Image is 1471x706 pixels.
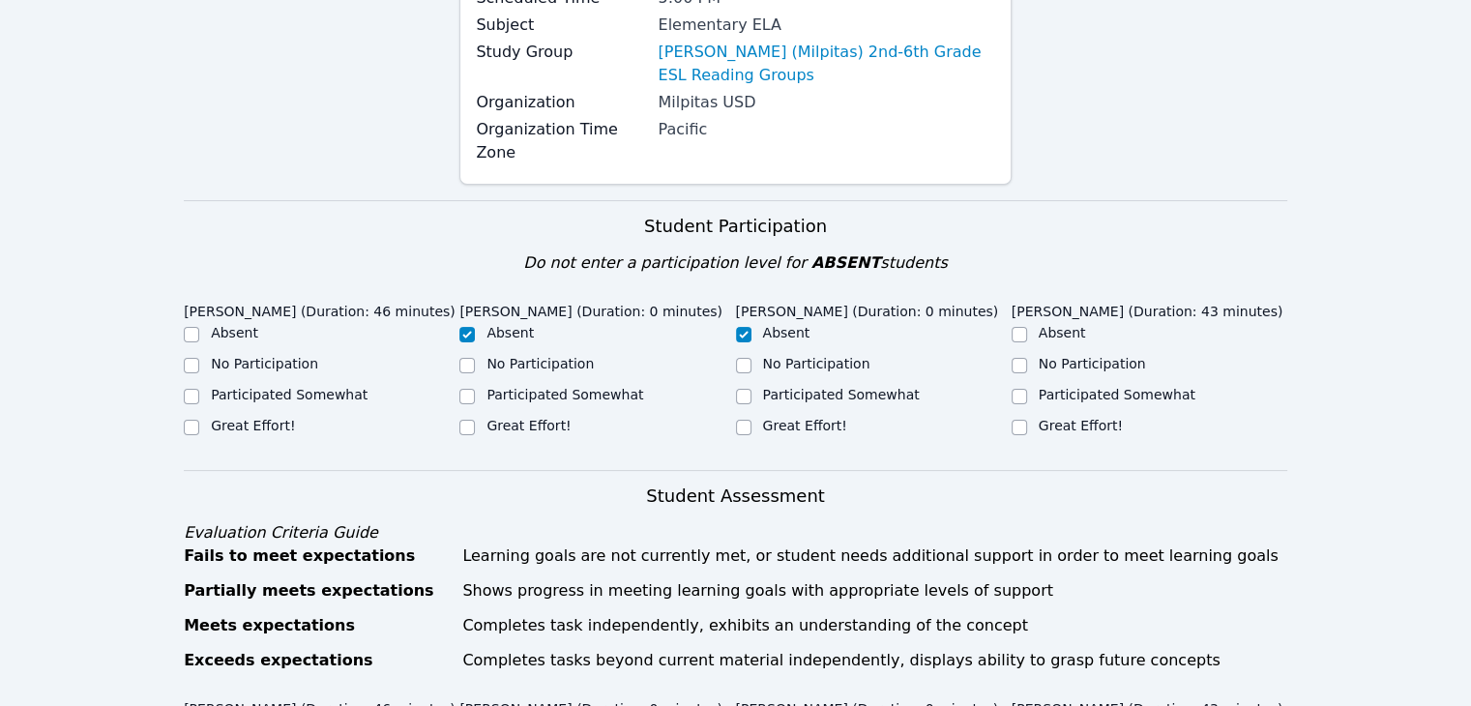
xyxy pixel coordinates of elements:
span: ABSENT [811,253,880,272]
div: Exceeds expectations [184,649,451,672]
label: No Participation [486,356,594,371]
legend: [PERSON_NAME] (Duration: 43 minutes) [1012,294,1283,323]
div: Completes task independently, exhibits an understanding of the concept [462,614,1287,637]
label: Great Effort! [1039,418,1123,433]
div: Learning goals are not currently met, or student needs additional support in order to meet learni... [462,544,1287,568]
div: Elementary ELA [658,14,994,37]
label: Absent [211,325,258,340]
label: Participated Somewhat [486,387,643,402]
label: Great Effort! [763,418,847,433]
label: Great Effort! [486,418,571,433]
div: Evaluation Criteria Guide [184,521,1287,544]
a: [PERSON_NAME] (Milpitas) 2nd-6th Grade ESL Reading Groups [658,41,994,87]
h3: Student Assessment [184,483,1287,510]
div: Completes tasks beyond current material independently, displays ability to grasp future concepts [462,649,1287,672]
div: Partially meets expectations [184,579,451,603]
label: No Participation [1039,356,1146,371]
div: Do not enter a participation level for students [184,251,1287,275]
label: Organization [476,91,646,114]
div: Milpitas USD [658,91,994,114]
legend: [PERSON_NAME] (Duration: 46 minutes) [184,294,456,323]
div: Meets expectations [184,614,451,637]
label: Subject [476,14,646,37]
label: No Participation [763,356,870,371]
legend: [PERSON_NAME] (Duration: 0 minutes) [736,294,999,323]
label: Absent [763,325,810,340]
label: Participated Somewhat [211,387,368,402]
label: Organization Time Zone [476,118,646,164]
h3: Student Participation [184,213,1287,240]
div: Fails to meet expectations [184,544,451,568]
div: Pacific [658,118,994,141]
label: Great Effort! [211,418,295,433]
label: Study Group [476,41,646,64]
legend: [PERSON_NAME] (Duration: 0 minutes) [459,294,722,323]
label: Absent [1039,325,1086,340]
label: No Participation [211,356,318,371]
label: Absent [486,325,534,340]
label: Participated Somewhat [763,387,920,402]
div: Shows progress in meeting learning goals with appropriate levels of support [462,579,1287,603]
label: Participated Somewhat [1039,387,1195,402]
